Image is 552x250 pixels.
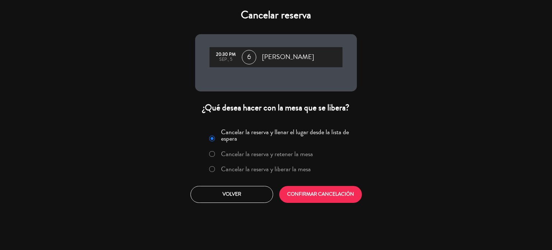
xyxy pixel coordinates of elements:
span: [PERSON_NAME] [262,52,314,63]
label: Cancelar la reserva y retener la mesa [221,151,313,157]
span: 6 [242,50,256,64]
label: Cancelar la reserva y liberar la mesa [221,166,311,172]
h4: Cancelar reserva [195,9,357,22]
div: sep., 5 [213,57,238,62]
label: Cancelar la reserva y llenar el lugar desde la lista de espera [221,129,353,142]
button: Volver [190,186,273,203]
div: 20:30 PM [213,52,238,57]
div: ¿Qué desea hacer con la mesa que se libera? [195,102,357,113]
button: CONFIRMAR CANCELACIÓN [279,186,362,203]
